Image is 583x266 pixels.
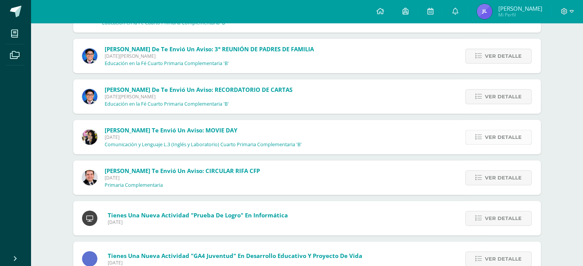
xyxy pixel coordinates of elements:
[82,89,97,104] img: 038ac9c5e6207f3bea702a86cda391b3.png
[102,20,226,26] p: Educación en la Fé Cuarto Primaria Complementaria 'B'
[485,211,522,225] span: Ver detalle
[485,49,522,63] span: Ver detalle
[485,90,522,104] span: Ver detalle
[498,11,542,18] span: Mi Perfil
[485,130,522,144] span: Ver detalle
[82,129,97,145] img: 282f7266d1216b456af8b3d5ef4bcc50.png
[485,171,522,185] span: Ver detalle
[108,252,362,259] span: Tienes una nueva actividad "GA4 Juventud" En Desarrollo educativo y Proyecto de Vida
[477,4,492,19] img: c8171e3a580fd0c6cc38c83da421ba74.png
[105,53,314,59] span: [DATE][PERSON_NAME]
[105,86,292,93] span: [PERSON_NAME] de te envió un aviso: RECORDATORIO DE CARTAS
[105,167,260,175] span: [PERSON_NAME] te envió un aviso: CIRCULAR RIFA CFP
[498,5,542,12] span: [PERSON_NAME]
[485,252,522,266] span: Ver detalle
[105,60,229,67] p: Educación en la Fé Cuarto Primaria Complementaria 'B'
[105,101,229,107] p: Educación en la Fé Cuarto Primaria Complementaria 'B'
[105,175,260,181] span: [DATE]
[105,126,237,134] span: [PERSON_NAME] te envió un aviso: MOVIE DAY
[108,211,288,219] span: Tienes una nueva actividad "Prueba de Logro" En Informática
[105,93,292,100] span: [DATE][PERSON_NAME]
[82,48,97,64] img: 038ac9c5e6207f3bea702a86cda391b3.png
[105,142,302,148] p: Comunicación y Lenguaje L.3 (Inglés y Laboratorio) Cuarto Primaria Complementaria 'B'
[105,134,302,140] span: [DATE]
[108,259,362,266] span: [DATE]
[108,219,288,225] span: [DATE]
[105,45,314,53] span: [PERSON_NAME] de te envió un aviso: 3° REUNIÓN DE PADRES DE FAMILIA
[82,170,97,185] img: 57933e79c0f622885edf5cfea874362b.png
[105,182,163,188] p: Primaria Complementaria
